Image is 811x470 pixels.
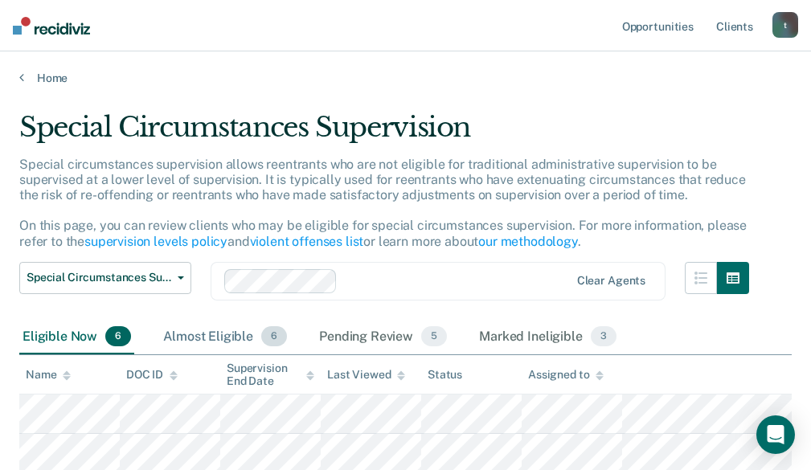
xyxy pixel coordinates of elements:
[478,234,578,249] a: our methodology
[84,234,227,249] a: supervision levels policy
[428,368,462,382] div: Status
[327,368,405,382] div: Last Viewed
[476,320,620,355] div: Marked Ineligible3
[261,326,287,347] span: 6
[126,368,178,382] div: DOC ID
[591,326,616,347] span: 3
[19,262,191,294] button: Special Circumstances Supervision
[26,368,71,382] div: Name
[27,271,171,284] span: Special Circumstances Supervision
[250,234,364,249] a: violent offenses list
[13,17,90,35] img: Recidiviz
[577,274,645,288] div: Clear agents
[19,71,792,85] a: Home
[756,415,795,454] div: Open Intercom Messenger
[772,12,798,38] button: t
[160,320,290,355] div: Almost Eligible6
[421,326,447,347] span: 5
[105,326,131,347] span: 6
[528,368,604,382] div: Assigned to
[19,111,749,157] div: Special Circumstances Supervision
[227,362,314,389] div: Supervision End Date
[19,157,747,249] p: Special circumstances supervision allows reentrants who are not eligible for traditional administ...
[19,320,134,355] div: Eligible Now6
[316,320,450,355] div: Pending Review5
